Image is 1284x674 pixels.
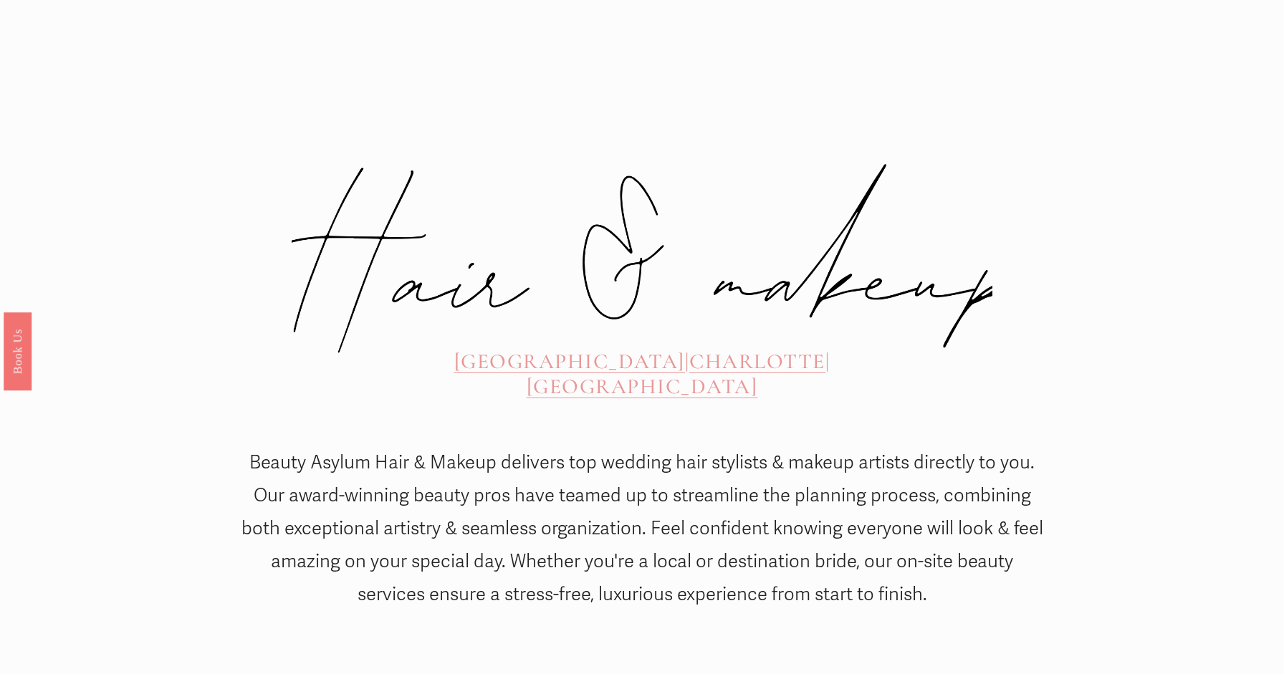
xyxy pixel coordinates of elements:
a: CHARLOTTE [689,349,825,375]
p: Beauty Asylum Hair & Makeup delivers top wedding hair stylists & makeup artists directly to you. ... [241,446,1043,611]
a: [GEOGRAPHIC_DATA] [454,349,685,375]
a: [GEOGRAPHIC_DATA] [527,374,757,400]
span: | [825,349,830,375]
a: Book Us [4,312,32,390]
span: | [685,349,689,375]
